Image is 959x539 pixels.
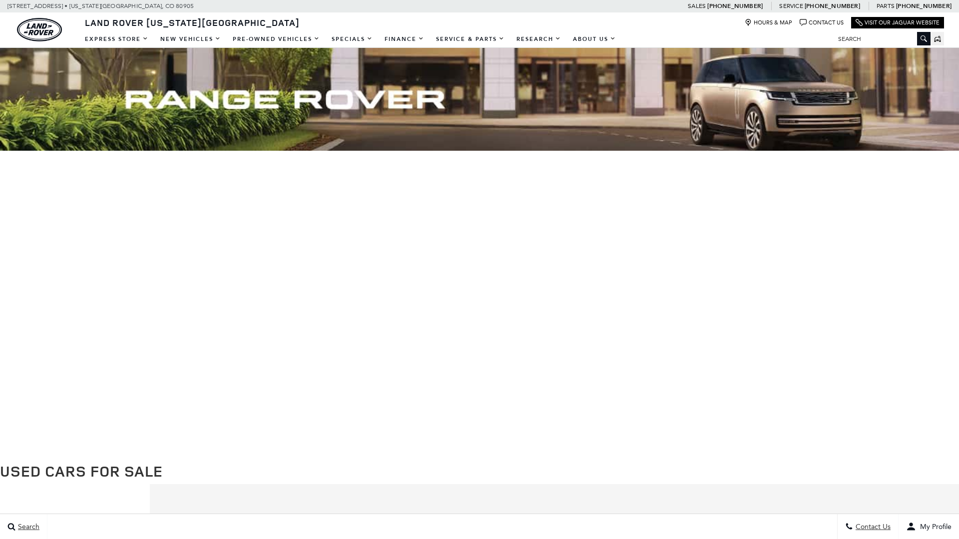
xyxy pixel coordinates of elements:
[688,2,706,9] span: Sales
[800,19,844,26] a: Contact Us
[856,19,940,26] a: Visit Our Jaguar Website
[79,30,154,48] a: EXPRESS STORE
[154,30,227,48] a: New Vehicles
[896,2,952,10] a: [PHONE_NUMBER]
[877,2,895,9] span: Parts
[916,523,952,531] span: My Profile
[510,30,567,48] a: Research
[85,16,300,28] span: Land Rover [US_STATE][GEOGRAPHIC_DATA]
[326,30,379,48] a: Specials
[831,33,931,45] input: Search
[79,30,622,48] nav: Main Navigation
[899,514,959,539] button: user-profile-menu
[567,30,622,48] a: About Us
[430,30,510,48] a: Service & Parts
[17,18,62,41] img: Land Rover
[79,16,306,28] a: Land Rover [US_STATE][GEOGRAPHIC_DATA]
[15,523,39,531] span: Search
[7,2,194,9] a: [STREET_ADDRESS] • [US_STATE][GEOGRAPHIC_DATA], CO 80905
[379,30,430,48] a: Finance
[227,30,326,48] a: Pre-Owned Vehicles
[707,2,763,10] a: [PHONE_NUMBER]
[805,2,860,10] a: [PHONE_NUMBER]
[745,19,792,26] a: Hours & Map
[17,18,62,41] a: land-rover
[779,2,803,9] span: Service
[853,523,891,531] span: Contact Us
